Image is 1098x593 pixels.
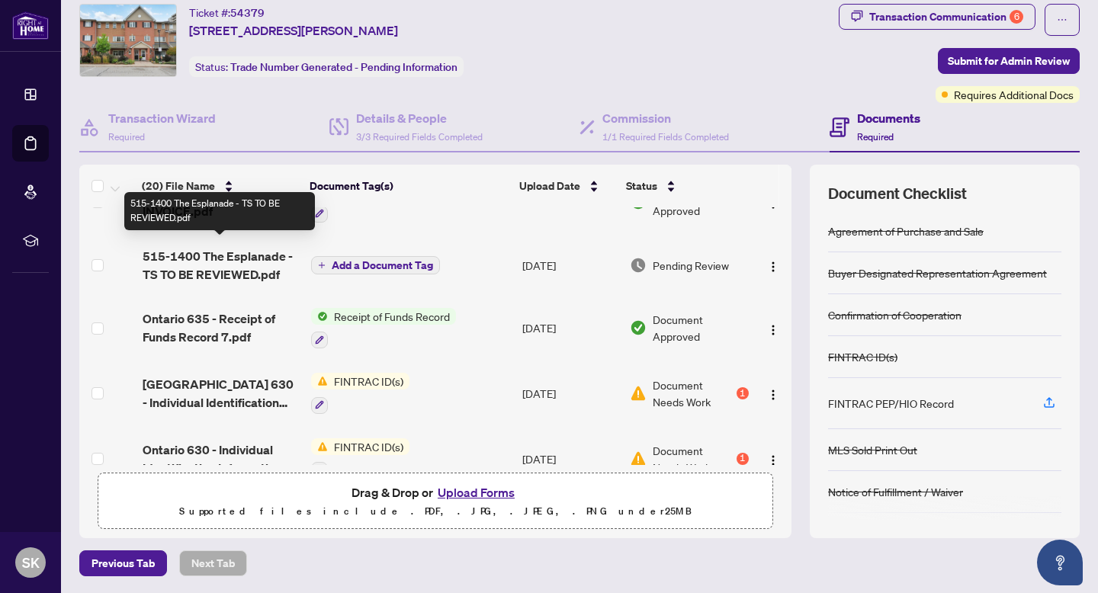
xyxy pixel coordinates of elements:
[189,56,464,77] div: Status:
[948,49,1070,73] span: Submit for Admin Review
[108,131,145,143] span: Required
[311,256,440,274] button: Add a Document Tag
[828,223,984,239] div: Agreement of Purchase and Sale
[761,316,785,340] button: Logo
[332,260,433,271] span: Add a Document Tag
[828,183,967,204] span: Document Checklist
[124,192,315,230] div: 515-1400 The Esplanade - TS TO BE REVIEWED.pdf
[828,264,1047,281] div: Buyer Designated Representation Agreement
[311,373,409,414] button: Status IconFINTRAC ID(s)
[839,4,1035,30] button: Transaction Communication6
[653,257,729,274] span: Pending Review
[761,447,785,471] button: Logo
[828,306,962,323] div: Confirmation of Cooperation
[311,308,328,325] img: Status Icon
[1037,540,1083,585] button: Open asap
[767,454,779,466] img: Logo
[828,348,897,365] div: FINTRAC ID(s)
[328,438,409,455] span: FINTRAC ID(s)
[1057,14,1067,25] span: ellipsis
[737,453,749,465] div: 1
[630,257,647,274] img: Document Status
[136,165,303,207] th: (20) File Name
[767,324,779,336] img: Logo
[311,438,328,455] img: Status Icon
[230,6,265,20] span: 54379
[516,235,624,296] td: [DATE]
[938,48,1080,74] button: Submit for Admin Review
[80,5,176,76] img: IMG-E12373531_1.jpg
[513,165,620,207] th: Upload Date
[303,165,513,207] th: Document Tag(s)
[143,247,300,284] span: 515-1400 The Esplanade - TS TO BE REVIEWED.pdf
[761,253,785,277] button: Logo
[328,308,456,325] span: Receipt of Funds Record
[91,551,155,575] span: Previous Tab
[516,296,624,361] td: [DATE]
[869,5,1023,29] div: Transaction Communication
[352,482,519,502] span: Drag & Drop or
[761,381,785,405] button: Logo
[79,550,167,576] button: Previous Tab
[318,261,326,269] span: plus
[230,60,457,74] span: Trade Number Generated - Pending Information
[356,131,483,143] span: 3/3 Required Fields Completed
[602,109,729,127] h4: Commission
[954,86,1074,103] span: Requires Additional Docs
[516,361,624,426] td: [DATE]
[433,482,519,502] button: Upload Forms
[767,389,779,401] img: Logo
[12,11,49,40] img: logo
[143,309,300,346] span: Ontario 635 - Receipt of Funds Record 7.pdf
[626,178,657,194] span: Status
[189,4,265,21] div: Ticket #:
[630,450,647,467] img: Document Status
[767,261,779,273] img: Logo
[857,109,920,127] h4: Documents
[519,178,580,194] span: Upload Date
[857,131,894,143] span: Required
[108,109,216,127] h4: Transaction Wizard
[653,377,733,410] span: Document Needs Work
[108,502,763,521] p: Supported files include .PDF, .JPG, .JPEG, .PNG under 25 MB
[142,178,215,194] span: (20) File Name
[328,373,409,389] span: FINTRAC ID(s)
[516,426,624,492] td: [DATE]
[630,319,647,336] img: Document Status
[828,441,917,458] div: MLS Sold Print Out
[737,387,749,399] div: 1
[653,311,748,345] span: Document Approved
[311,255,440,275] button: Add a Document Tag
[620,165,750,207] th: Status
[98,473,772,530] span: Drag & Drop orUpload FormsSupported files include .PDF, .JPG, .JPEG, .PNG under25MB
[311,308,456,349] button: Status IconReceipt of Funds Record
[356,109,483,127] h4: Details & People
[828,483,963,500] div: Notice of Fulfillment / Waiver
[602,131,729,143] span: 1/1 Required Fields Completed
[311,438,409,479] button: Status IconFINTRAC ID(s)
[189,21,398,40] span: [STREET_ADDRESS][PERSON_NAME]
[143,375,300,412] span: [GEOGRAPHIC_DATA] 630 - Individual Identification Information Record.pdf
[311,373,328,389] img: Status Icon
[630,385,647,402] img: Document Status
[1010,10,1023,24] div: 6
[828,395,954,412] div: FINTRAC PEP/HIO Record
[22,552,40,573] span: SK
[653,442,733,476] span: Document Needs Work
[143,441,300,477] span: Ontario 630 - Individual Identification Information Record 1.pdf
[179,550,247,576] button: Next Tab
